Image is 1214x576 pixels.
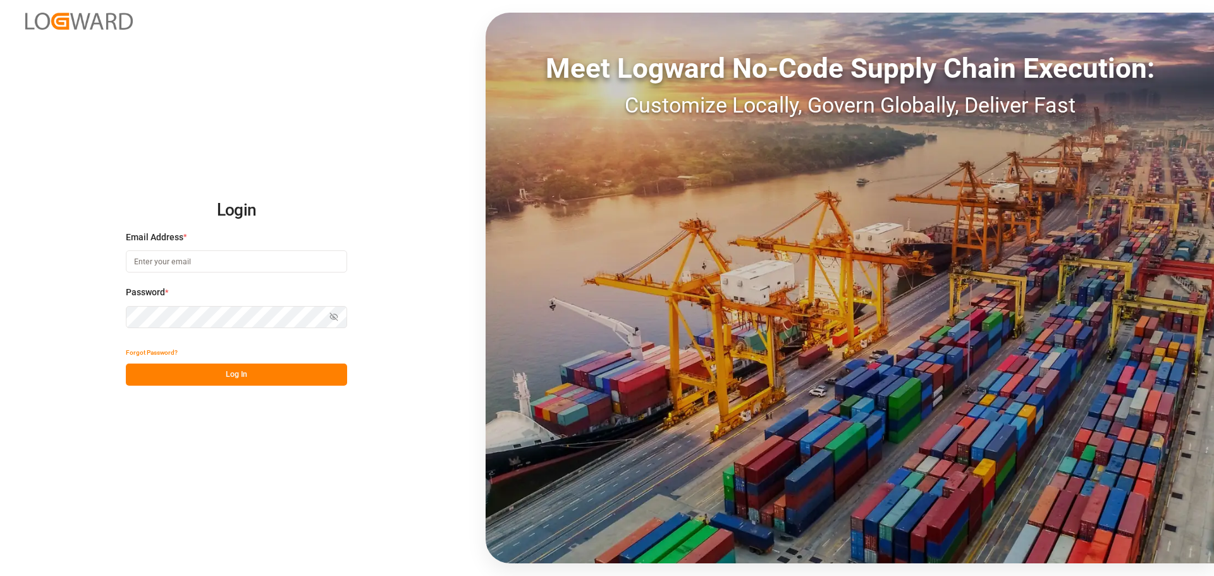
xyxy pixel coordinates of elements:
[126,250,347,273] input: Enter your email
[486,47,1214,89] div: Meet Logward No-Code Supply Chain Execution:
[126,286,165,299] span: Password
[126,364,347,386] button: Log In
[126,190,347,231] h2: Login
[126,231,183,244] span: Email Address
[25,13,133,30] img: Logward_new_orange.png
[126,341,178,364] button: Forgot Password?
[486,89,1214,121] div: Customize Locally, Govern Globally, Deliver Fast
